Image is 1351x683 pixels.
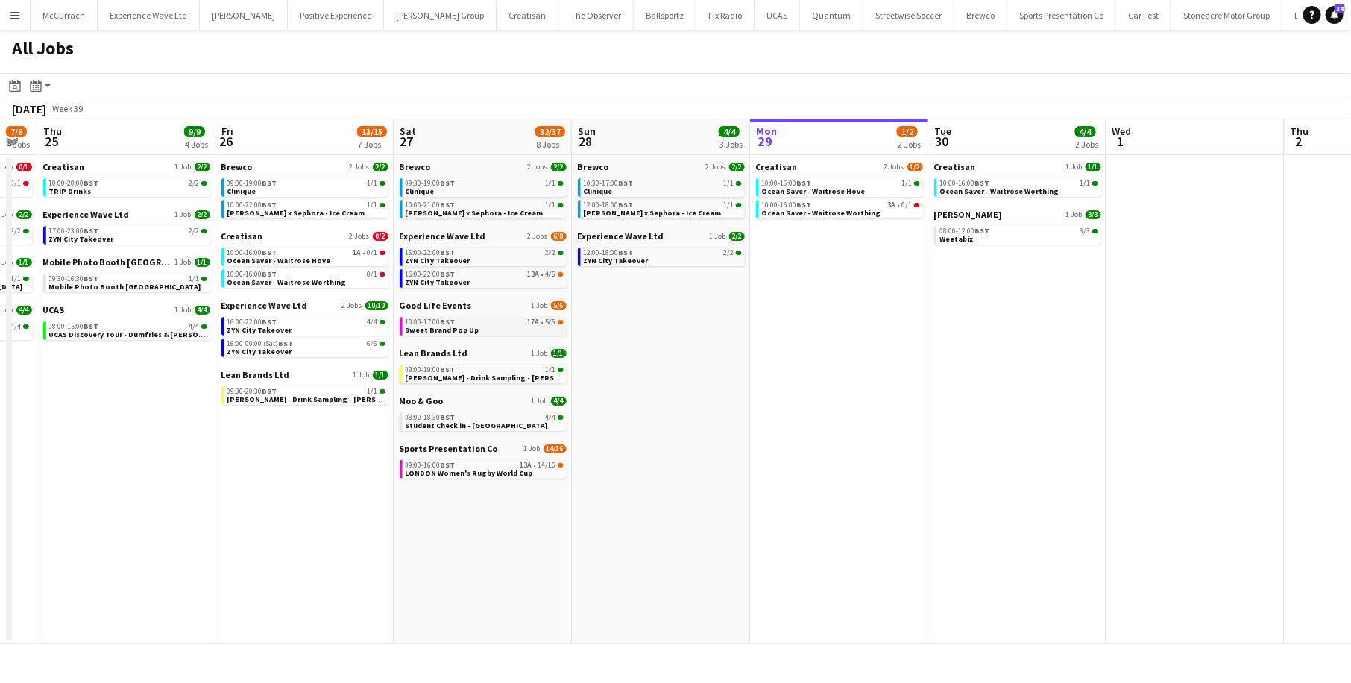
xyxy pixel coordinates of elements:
[1326,6,1344,24] a: 34
[49,321,207,339] a: 08:00-15:00BST4/4UCAS Discovery Tour - Dumfries & [PERSON_NAME]
[43,304,210,343] div: UCAS1 Job4/408:00-15:00BST4/4UCAS Discovery Tour - Dumfries & [PERSON_NAME]
[578,161,745,230] div: Brewco2 Jobs2/210:30-17:00BST1/1Clinique12:00-18:00BST1/1[PERSON_NAME] x Sephora - Ice Cream
[227,339,385,356] a: 16:00-00:00 (Sat)BST6/6ZYN City Takeover
[11,323,22,330] span: 4/4
[578,230,664,242] span: Experience Wave Ltd
[49,103,86,114] span: Week 39
[406,201,456,209] span: 10:00-21:00
[934,161,1101,172] a: Creatisan1 Job1/1
[1112,125,1132,138] span: Wed
[546,318,556,326] span: 5/6
[710,232,726,241] span: 1 Job
[1080,227,1091,235] span: 3/3
[221,300,308,311] span: Experience Wave Ltd
[406,186,435,196] span: Clinique
[98,1,200,30] button: Experience Wave Ltd
[400,395,567,406] a: Moo & Goo1 Job4/4
[532,301,548,310] span: 1 Job
[441,200,456,210] span: BST
[12,101,46,116] div: [DATE]
[43,256,210,304] div: Mobile Photo Booth [GEOGRAPHIC_DATA]1 Job1/109:30-16:30BST1/1Mobile Photo Booth [GEOGRAPHIC_DATA]
[368,271,378,278] span: 0/1
[195,163,210,171] span: 2/2
[551,349,567,358] span: 1/1
[754,133,777,150] span: 29
[397,133,416,150] span: 27
[353,249,362,256] span: 1A
[578,125,596,138] span: Sun
[43,256,172,268] span: Mobile Photo Booth UK
[400,443,567,482] div: Sports Presentation Co1 Job14/1609:00-16:00BST13A•14/16LONDON Women's Rugby World Cup
[358,139,386,150] div: 7 Jobs
[528,163,548,171] span: 2 Jobs
[406,325,479,335] span: Sweet Brand Pop Up
[1007,1,1116,30] button: Sports Presentation Co
[227,208,365,218] span: Estée Lauder x Sephora - Ice Cream
[350,232,370,241] span: 2 Jobs
[221,161,388,230] div: Brewco2 Jobs2/209:00-19:00BST1/1Clinique10:00-22:00BST1/1[PERSON_NAME] x Sephora - Ice Cream
[532,349,548,358] span: 1 Job
[227,178,385,195] a: 09:00-19:00BST1/1Clinique
[227,186,256,196] span: Clinique
[558,1,634,30] button: The Observer
[262,317,277,327] span: BST
[11,227,22,235] span: 2/2
[934,209,1101,220] a: [PERSON_NAME]1 Job3/3
[546,271,556,278] span: 4/6
[84,274,99,283] span: BST
[195,306,210,315] span: 4/4
[84,178,99,188] span: BST
[43,161,85,172] span: Creatisan
[1171,1,1282,30] button: Stoneacre Motor Group
[719,126,740,137] span: 4/4
[1086,163,1101,171] span: 1/1
[888,201,896,209] span: 3A
[195,210,210,219] span: 2/2
[536,139,564,150] div: 8 Jobs
[221,369,290,380] span: Lean Brands Ltd
[724,249,734,256] span: 2/2
[724,180,734,187] span: 1/1
[43,209,210,220] a: Experience Wave Ltd1 Job2/2
[932,133,951,150] span: 30
[406,460,564,477] a: 09:00-16:00BST13A•14/16LONDON Women's Rugby World Cup
[227,249,277,256] span: 10:00-16:00
[221,369,388,408] div: Lean Brands Ltd1 Job1/109:30-20:30BST1/1[PERSON_NAME] - Drink Sampling - [PERSON_NAME]
[584,178,742,195] a: 10:30-17:00BST1/1Clinique
[84,226,99,236] span: BST
[797,178,812,188] span: BST
[43,161,210,209] div: Creatisan1 Job2/210:00-20:00BST2/2TRIP Drinks
[262,386,277,396] span: BST
[584,186,613,196] span: Clinique
[288,1,384,30] button: Positive Experience
[1288,133,1309,150] span: 2
[406,208,544,218] span: Estée Lauder x Sephora - Ice Cream
[897,126,918,137] span: 1/2
[41,133,62,150] span: 25
[532,397,548,406] span: 1 Job
[16,163,32,171] span: 0/1
[49,178,207,195] a: 10:00-20:00BST2/2TRIP Drinks
[902,180,913,187] span: 1/1
[406,277,470,287] span: ZYN City Takeover
[619,200,634,210] span: BST
[762,201,812,209] span: 10:00-16:00
[406,318,564,326] div: •
[175,258,192,267] span: 1 Job
[406,200,564,217] a: 10:00-21:00BST1/1[PERSON_NAME] x Sephora - Ice Cream
[365,301,388,310] span: 10/10
[16,306,32,315] span: 4/4
[1066,210,1083,219] span: 1 Job
[406,249,456,256] span: 16:00-22:00
[384,1,497,30] button: [PERSON_NAME] Group
[634,1,696,30] button: Ballsportz
[954,1,1007,30] button: Brewco
[756,161,798,172] span: Creatisan
[227,277,347,287] span: Ocean Saver - Waitrose Worthing
[706,163,726,171] span: 2 Jobs
[400,347,567,359] a: Lean Brands Ltd1 Job1/1
[43,209,210,256] div: Experience Wave Ltd1 Job2/217:00-23:00BST2/2ZYN City Takeover
[1076,139,1099,150] div: 2 Jobs
[546,366,556,374] span: 1/1
[940,186,1059,196] span: Ocean Saver - Waitrose Worthing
